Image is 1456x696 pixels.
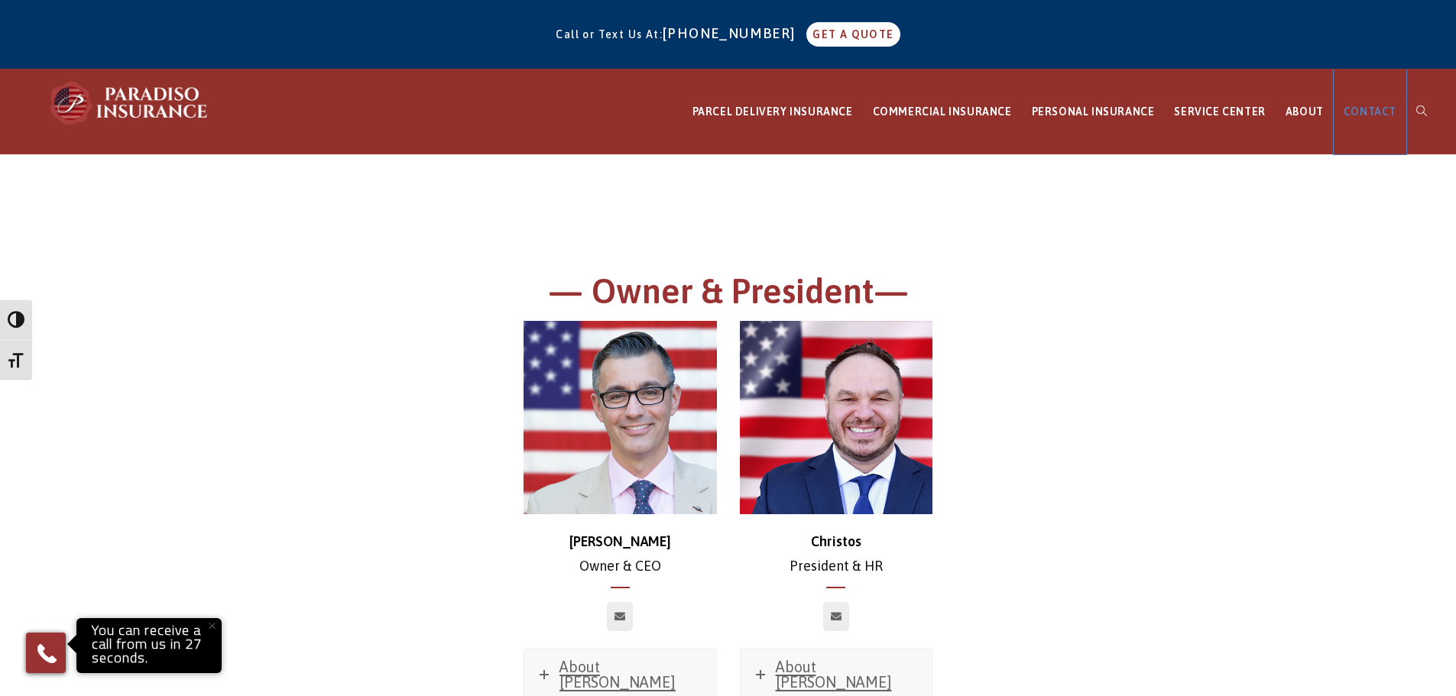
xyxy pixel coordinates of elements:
p: President & HR [740,529,933,579]
strong: [PERSON_NAME] [569,533,671,549]
img: chris-500x500 (1) [524,321,717,514]
span: COMMERCIAL INSURANCE [873,105,1012,118]
a: ABOUT [1276,70,1334,154]
p: You can receive a call from us in 27 seconds. [80,622,218,669]
span: About [PERSON_NAME] [776,658,892,691]
span: PERSONAL INSURANCE [1032,105,1155,118]
span: SERVICE CENTER [1174,105,1265,118]
h1: — Owner & President— [308,269,1149,322]
a: PERSONAL INSURANCE [1022,70,1165,154]
a: SERVICE CENTER [1164,70,1275,154]
span: About [PERSON_NAME] [559,658,676,691]
span: PARCEL DELIVERY INSURANCE [692,105,853,118]
a: PARCEL DELIVERY INSURANCE [683,70,863,154]
span: CONTACT [1344,105,1396,118]
strong: Christos [811,533,861,549]
span: ABOUT [1286,105,1324,118]
img: Paradiso Insurance [46,80,214,126]
span: Call or Text Us At: [556,28,663,40]
button: Close [195,609,229,643]
img: Christos_500x500 [740,321,933,514]
a: GET A QUOTE [806,22,900,47]
a: CONTACT [1334,70,1406,154]
p: Owner & CEO [524,529,717,579]
img: Phone icon [34,641,59,665]
a: [PHONE_NUMBER] [663,25,803,41]
a: COMMERCIAL INSURANCE [863,70,1022,154]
